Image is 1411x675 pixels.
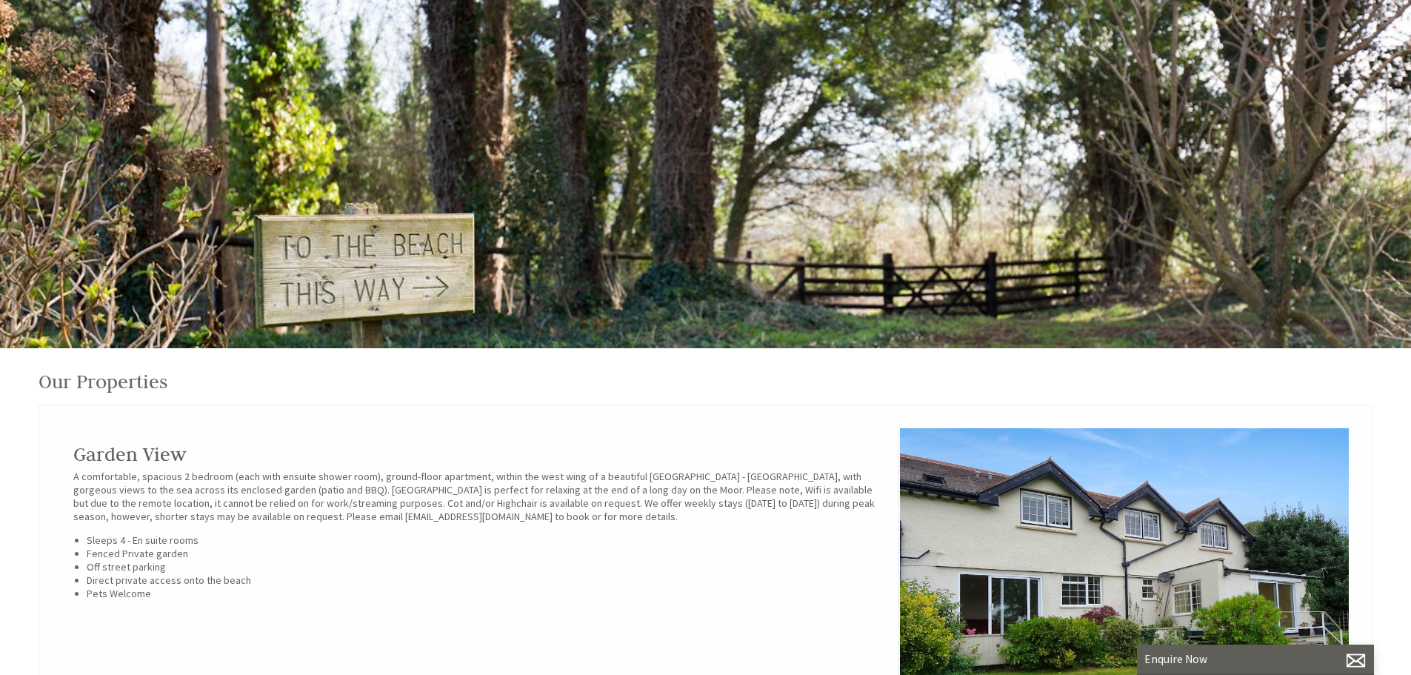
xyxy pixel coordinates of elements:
p: Enquire Now [1144,652,1367,666]
h1: Our Properties [39,370,906,393]
li: Sleeps 4 - En suite rooms [87,533,887,547]
li: Fenced Private garden [87,547,887,560]
li: Off street parking [87,560,887,573]
p: A comfortable, spacious 2 bedroom (each with ensuite shower room), ground-floor apartment, within... [73,470,887,523]
li: Direct private access onto the beach [87,573,887,587]
a: Garden View [73,442,186,466]
li: Pets Welcome [87,587,887,600]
